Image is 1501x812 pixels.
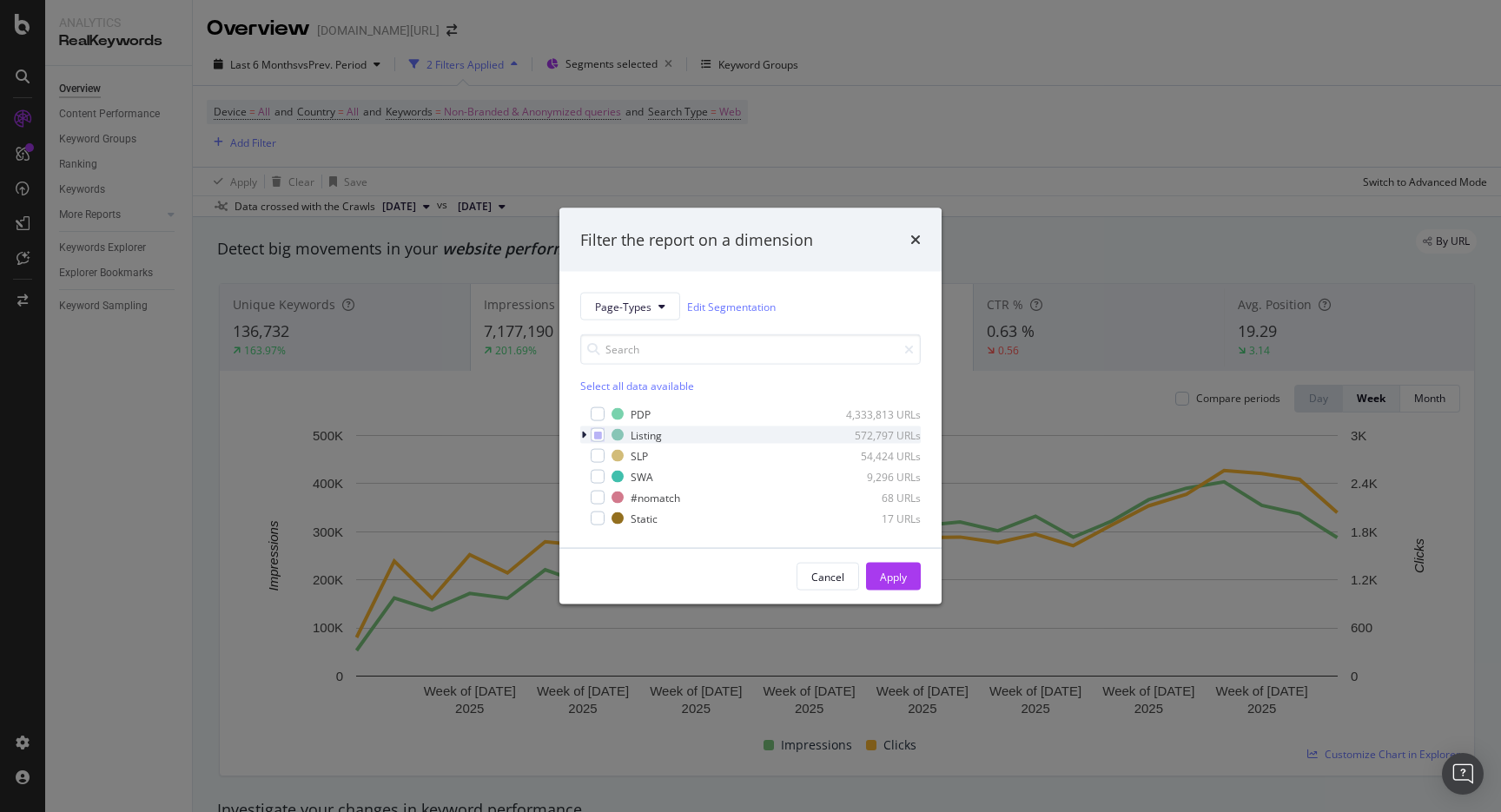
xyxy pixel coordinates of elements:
div: 54,424 URLs [836,448,921,463]
input: Search [580,334,921,365]
div: 572,797 URLs [836,427,921,442]
div: 9,296 URLs [836,469,921,484]
button: Apply [866,563,921,591]
div: #nomatch [631,490,680,505]
div: 4,333,813 URLs [836,406,921,421]
div: Select all data available [580,379,921,393]
div: PDP [631,406,651,421]
div: 68 URLs [836,490,921,505]
div: Filter the report on a dimension [580,228,813,251]
div: Static [631,511,658,525]
div: SWA [631,469,653,484]
div: Cancel [811,569,844,584]
div: modal [559,208,942,604]
div: Apply [880,569,907,584]
div: SLP [631,448,648,463]
button: Page-Types [580,293,680,320]
span: Page-Types [595,299,651,314]
a: Edit Segmentation [687,297,776,315]
div: Listing [631,427,662,442]
button: Cancel [797,563,859,591]
div: Open Intercom Messenger [1442,753,1484,795]
div: times [910,228,921,251]
div: 17 URLs [836,511,921,525]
